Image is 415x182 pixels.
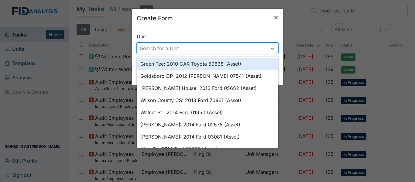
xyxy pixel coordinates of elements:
span: × [273,13,278,22]
div: Green Tee: 2010 CAR Toyota 59838 (Asset) [137,58,278,70]
button: Close [269,9,283,26]
h5: Create Form [137,14,173,23]
div: [PERSON_NAME]: 2014 Ford 02575 (Asset) [137,118,278,131]
div: Search for a Unit [140,45,179,52]
div: King St.: 2014 Ford 13332 (Asset) [137,143,278,155]
div: [PERSON_NAME] House: 2013 Ford 05652 (Asset) [137,82,278,94]
div: Wilson County CS: 2013 Ford 70961 (Asset) [137,94,278,106]
div: Goldsboro DP: 2012 [PERSON_NAME] 07541 (Asset) [137,70,278,82]
div: [PERSON_NAME]: 2014 Ford 03081 (Asset) [137,131,278,143]
div: Walnut St.: 2014 Ford 01950 (Asset) [137,106,278,118]
label: Unit [137,33,146,40]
